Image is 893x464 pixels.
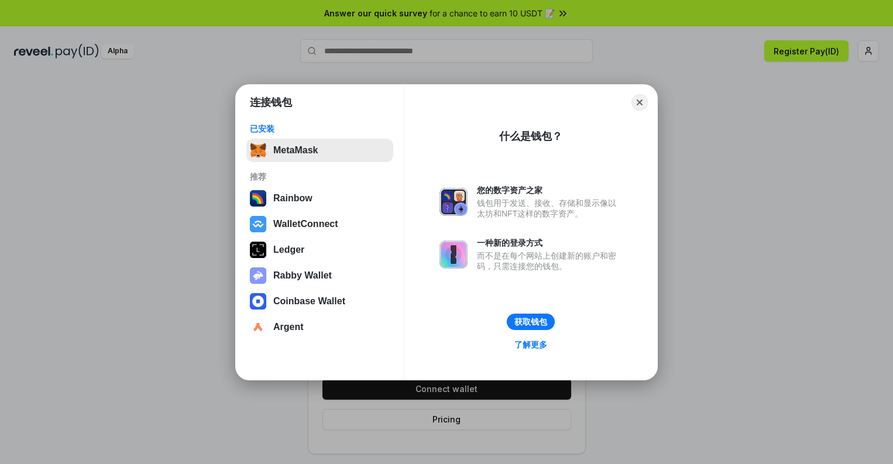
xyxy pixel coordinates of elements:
img: svg+xml,%3Csvg%20width%3D%2228%22%20height%3D%2228%22%20viewBox%3D%220%200%2028%2028%22%20fill%3D... [250,319,266,335]
div: Rabby Wallet [273,270,332,281]
h1: 连接钱包 [250,95,292,109]
div: 了解更多 [514,339,547,350]
div: 已安装 [250,123,390,134]
img: svg+xml,%3Csvg%20xmlns%3D%22http%3A%2F%2Fwww.w3.org%2F2000%2Fsvg%22%20width%3D%2228%22%20height%3... [250,242,266,258]
button: Argent [246,315,393,339]
div: WalletConnect [273,219,338,229]
div: 您的数字资产之家 [477,185,622,195]
div: 推荐 [250,171,390,182]
a: 了解更多 [507,337,554,352]
img: svg+xml,%3Csvg%20xmlns%3D%22http%3A%2F%2Fwww.w3.org%2F2000%2Fsvg%22%20fill%3D%22none%22%20viewBox... [439,188,468,216]
img: svg+xml,%3Csvg%20xmlns%3D%22http%3A%2F%2Fwww.w3.org%2F2000%2Fsvg%22%20fill%3D%22none%22%20viewBox... [439,240,468,269]
img: svg+xml,%3Csvg%20width%3D%2228%22%20height%3D%2228%22%20viewBox%3D%220%200%2028%2028%22%20fill%3D... [250,293,266,310]
div: MetaMask [273,145,318,156]
div: Ledger [273,245,304,255]
button: Coinbase Wallet [246,290,393,313]
img: svg+xml,%3Csvg%20width%3D%2228%22%20height%3D%2228%22%20viewBox%3D%220%200%2028%2028%22%20fill%3D... [250,216,266,232]
img: svg+xml,%3Csvg%20width%3D%22120%22%20height%3D%22120%22%20viewBox%3D%220%200%20120%20120%22%20fil... [250,190,266,207]
button: Rabby Wallet [246,264,393,287]
div: 而不是在每个网站上创建新的账户和密码，只需连接您的钱包。 [477,250,622,271]
button: WalletConnect [246,212,393,236]
div: 一种新的登录方式 [477,238,622,248]
button: Rainbow [246,187,393,210]
img: svg+xml,%3Csvg%20fill%3D%22none%22%20height%3D%2233%22%20viewBox%3D%220%200%2035%2033%22%20width%... [250,142,266,159]
button: Ledger [246,238,393,262]
div: 钱包用于发送、接收、存储和显示像以太坊和NFT这样的数字资产。 [477,198,622,219]
div: 什么是钱包？ [499,129,562,143]
button: 获取钱包 [507,314,555,330]
img: svg+xml,%3Csvg%20xmlns%3D%22http%3A%2F%2Fwww.w3.org%2F2000%2Fsvg%22%20fill%3D%22none%22%20viewBox... [250,267,266,284]
div: Coinbase Wallet [273,296,345,307]
div: 获取钱包 [514,317,547,327]
div: Argent [273,322,304,332]
button: MetaMask [246,139,393,162]
button: Close [631,94,648,111]
div: Rainbow [273,193,312,204]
